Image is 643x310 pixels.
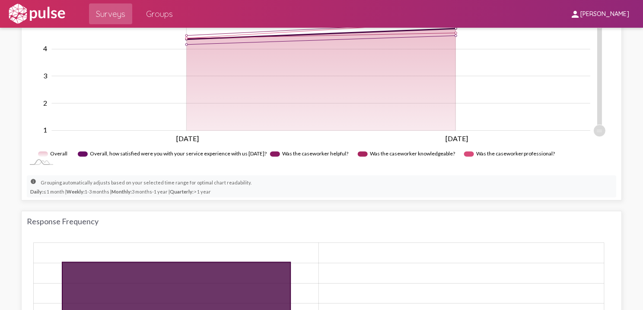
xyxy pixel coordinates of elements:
g: Was the caseworker professional? [464,148,555,161]
a: Groups [139,3,180,24]
div: Response Frequency [27,216,616,226]
a: Surveys [89,3,132,24]
g: Legend [38,148,605,161]
span: [PERSON_NAME] [580,10,629,18]
button: [PERSON_NAME] [563,6,636,22]
mat-icon: info [30,178,41,189]
g: Overall, how satisfied were you with your service experience with us today? [78,148,267,161]
mat-icon: person [570,9,580,19]
g: Was the caseworker helpful? [270,148,349,161]
span: Surveys [96,6,125,22]
strong: Monthly: [111,189,132,194]
img: white-logo.svg [7,3,67,25]
tspan: [DATE] [176,134,198,142]
tspan: [DATE] [446,134,468,142]
g: Was the caseworker knowledgeable? [358,148,455,161]
tspan: 3 [43,71,48,80]
strong: Quarterly: [170,189,194,194]
strong: Daily: [30,189,43,194]
small: Grouping automatically adjusts based on your selected time range for optimal chart readability. ≤... [30,178,251,195]
span: Groups [146,6,173,22]
tspan: 1 [43,126,47,134]
tspan: 2 [43,99,47,107]
strong: Weekly: [67,189,85,194]
tspan: 4 [43,45,47,53]
g: Overall [38,148,69,161]
g: Chart [33,16,606,161]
